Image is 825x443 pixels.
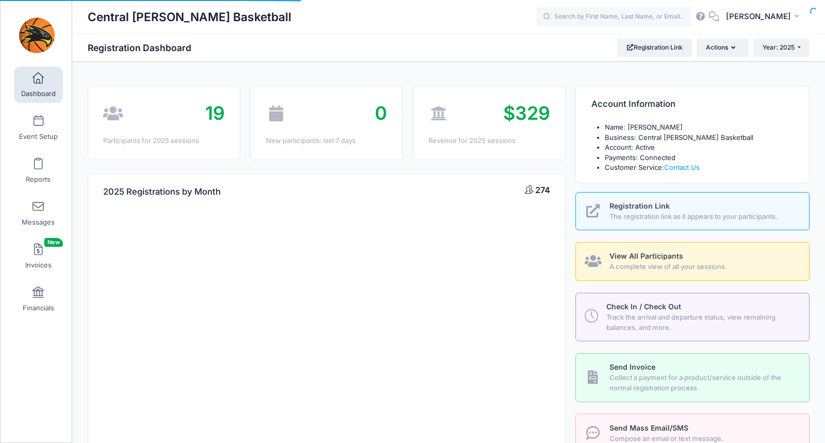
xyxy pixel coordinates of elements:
[18,16,56,55] img: Central Lee Basketball
[609,251,683,260] span: View All Participants
[23,304,54,312] span: Financials
[44,238,63,247] span: New
[205,102,225,124] span: 19
[535,185,550,195] span: 274
[14,195,63,231] a: Messages
[605,153,794,163] li: Payments: Connected
[609,423,688,432] span: Send Mass Email/SMS
[266,136,387,146] div: New participants: last 7 days
[14,152,63,188] a: Reports
[575,192,810,231] a: Registration Link The registration link as it appears to your participants.
[22,218,55,227] span: Messages
[375,102,387,124] span: 0
[609,262,797,272] span: A complete view of all your sessions.
[605,133,794,143] li: Business: Central [PERSON_NAME] Basketball
[21,89,56,98] span: Dashboard
[88,5,291,29] h1: Central [PERSON_NAME] Basketball
[726,11,791,22] span: [PERSON_NAME]
[763,43,795,51] span: Year: 2025
[88,42,200,53] h1: Registration Dashboard
[19,132,58,141] span: Event Setup
[26,175,51,184] span: Reports
[591,90,675,119] h4: Account Information
[1,11,73,60] a: Central Lee Basketball
[719,5,810,29] button: [PERSON_NAME]
[575,353,810,402] a: Send Invoice Collect a payment for a product/service outside of the normal registration process
[14,67,63,103] a: Dashboard
[14,109,63,146] a: Event Setup
[14,281,63,317] a: Financials
[575,242,810,281] a: View All Participants A complete view of all your sessions.
[753,39,810,56] button: Year: 2025
[617,39,692,56] a: Registration Link
[606,302,681,311] span: Check In / Check Out
[609,373,797,393] span: Collect a payment for a product/service outside of the normal registration process
[25,261,52,270] span: Invoices
[14,238,63,274] a: InvoicesNew
[428,136,550,146] div: Revenue for 2025 sessions
[605,143,794,153] li: Account: Active
[605,122,794,133] li: Name: [PERSON_NAME]
[605,163,794,173] li: Customer Service:
[103,136,224,146] div: Participants for 2025 sessions
[606,312,797,333] span: Track the arrival and departure status, view remaining balances, and more.
[609,212,797,222] span: The registration link as it appears to your participants.
[503,102,550,124] span: $329
[537,7,691,27] input: Search by First Name, Last Name, or Email...
[697,39,748,56] button: Actions
[609,201,670,210] span: Registration Link
[609,362,655,371] span: Send Invoice
[103,177,221,207] h4: 2025 Registrations by Month
[664,163,700,171] a: Contact Us
[575,293,810,341] a: Check In / Check Out Track the arrival and departure status, view remaining balances, and more.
